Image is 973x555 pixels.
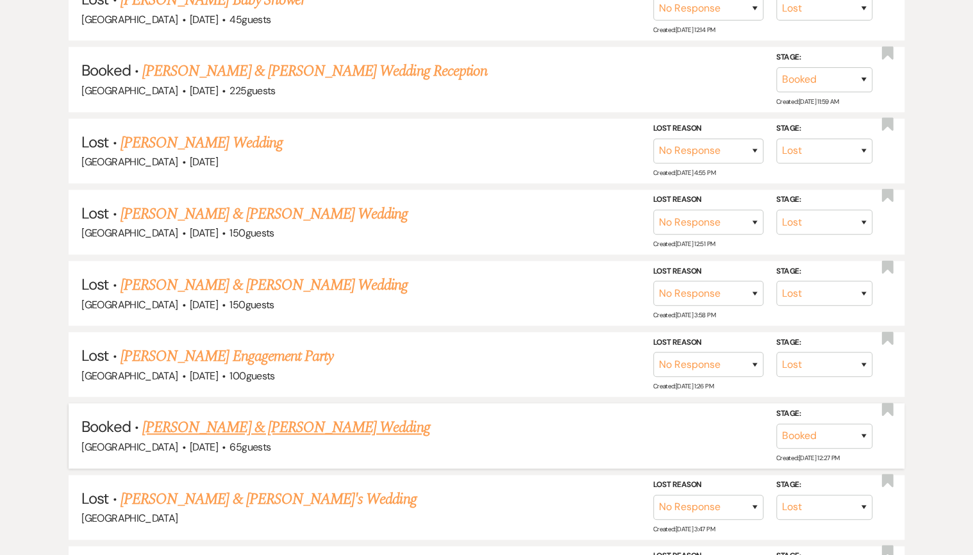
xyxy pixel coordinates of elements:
[142,60,487,83] a: [PERSON_NAME] & [PERSON_NAME] Wedding Reception
[229,369,274,383] span: 100 guests
[229,84,275,97] span: 225 guests
[81,226,178,240] span: [GEOGRAPHIC_DATA]
[142,416,429,439] a: [PERSON_NAME] & [PERSON_NAME] Wedding
[81,440,178,454] span: [GEOGRAPHIC_DATA]
[121,345,333,368] a: [PERSON_NAME] Engagement Party
[776,454,839,462] span: Created: [DATE] 12:27 PM
[121,131,283,154] a: [PERSON_NAME] Wedding
[653,336,763,350] label: Lost Reason
[190,369,218,383] span: [DATE]
[229,298,274,311] span: 150 guests
[776,265,872,279] label: Stage:
[653,240,715,248] span: Created: [DATE] 12:51 PM
[776,407,872,421] label: Stage:
[653,478,763,492] label: Lost Reason
[81,60,130,80] span: Booked
[776,97,838,106] span: Created: [DATE] 11:59 AM
[81,155,178,169] span: [GEOGRAPHIC_DATA]
[229,13,270,26] span: 45 guests
[121,488,417,511] a: [PERSON_NAME] & [PERSON_NAME]'s Wedding
[190,84,218,97] span: [DATE]
[653,265,763,279] label: Lost Reason
[81,84,178,97] span: [GEOGRAPHIC_DATA]
[81,13,178,26] span: [GEOGRAPHIC_DATA]
[190,13,218,26] span: [DATE]
[81,345,108,365] span: Lost
[190,440,218,454] span: [DATE]
[190,298,218,311] span: [DATE]
[653,169,715,177] span: Created: [DATE] 4:55 PM
[229,226,274,240] span: 150 guests
[81,298,178,311] span: [GEOGRAPHIC_DATA]
[81,417,130,436] span: Booked
[190,226,218,240] span: [DATE]
[81,511,178,525] span: [GEOGRAPHIC_DATA]
[653,26,715,34] span: Created: [DATE] 12:14 PM
[229,440,270,454] span: 65 guests
[121,274,408,297] a: [PERSON_NAME] & [PERSON_NAME] Wedding
[653,382,713,390] span: Created: [DATE] 1:26 PM
[653,311,715,319] span: Created: [DATE] 3:58 PM
[81,488,108,508] span: Lost
[81,132,108,152] span: Lost
[81,203,108,223] span: Lost
[653,122,763,136] label: Lost Reason
[653,525,715,533] span: Created: [DATE] 3:47 PM
[776,478,872,492] label: Stage:
[81,274,108,294] span: Lost
[81,369,178,383] span: [GEOGRAPHIC_DATA]
[776,336,872,350] label: Stage:
[776,193,872,207] label: Stage:
[190,155,218,169] span: [DATE]
[121,203,408,226] a: [PERSON_NAME] & [PERSON_NAME] Wedding
[653,193,763,207] label: Lost Reason
[776,51,872,65] label: Stage:
[776,122,872,136] label: Stage:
